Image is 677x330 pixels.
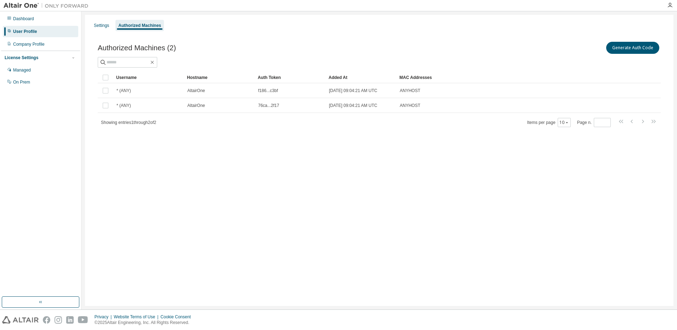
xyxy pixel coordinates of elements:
[187,72,252,83] div: Hostname
[187,103,205,108] span: AltairOne
[2,316,39,324] img: altair_logo.svg
[559,120,569,125] button: 10
[78,316,88,324] img: youtube.svg
[95,314,114,320] div: Privacy
[258,72,323,83] div: Auth Token
[55,316,62,324] img: instagram.svg
[116,88,131,93] span: * (ANY)
[160,314,195,320] div: Cookie Consent
[329,88,377,93] span: [DATE] 09:04:21 AM UTC
[116,72,181,83] div: Username
[13,29,37,34] div: User Profile
[527,118,571,127] span: Items per page
[101,120,156,125] span: Showing entries 1 through 2 of 2
[5,55,38,61] div: License Settings
[13,16,34,22] div: Dashboard
[13,67,31,73] div: Managed
[94,23,109,28] div: Settings
[187,88,205,93] span: AltairOne
[4,2,92,9] img: Altair One
[43,316,50,324] img: facebook.svg
[606,42,659,54] button: Generate Auth Code
[258,88,278,93] span: f186...c3bf
[400,103,420,108] span: ANYHOST
[400,88,420,93] span: ANYHOST
[13,79,30,85] div: On Prem
[258,103,279,108] span: 76ca...2f17
[66,316,74,324] img: linkedin.svg
[98,44,176,52] span: Authorized Machines (2)
[329,103,377,108] span: [DATE] 09:04:21 AM UTC
[118,23,161,28] div: Authorized Machines
[116,103,131,108] span: * (ANY)
[577,118,611,127] span: Page n.
[13,41,45,47] div: Company Profile
[95,320,195,326] p: © 2025 Altair Engineering, Inc. All Rights Reserved.
[114,314,160,320] div: Website Terms of Use
[399,72,586,83] div: MAC Addresses
[329,72,394,83] div: Added At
